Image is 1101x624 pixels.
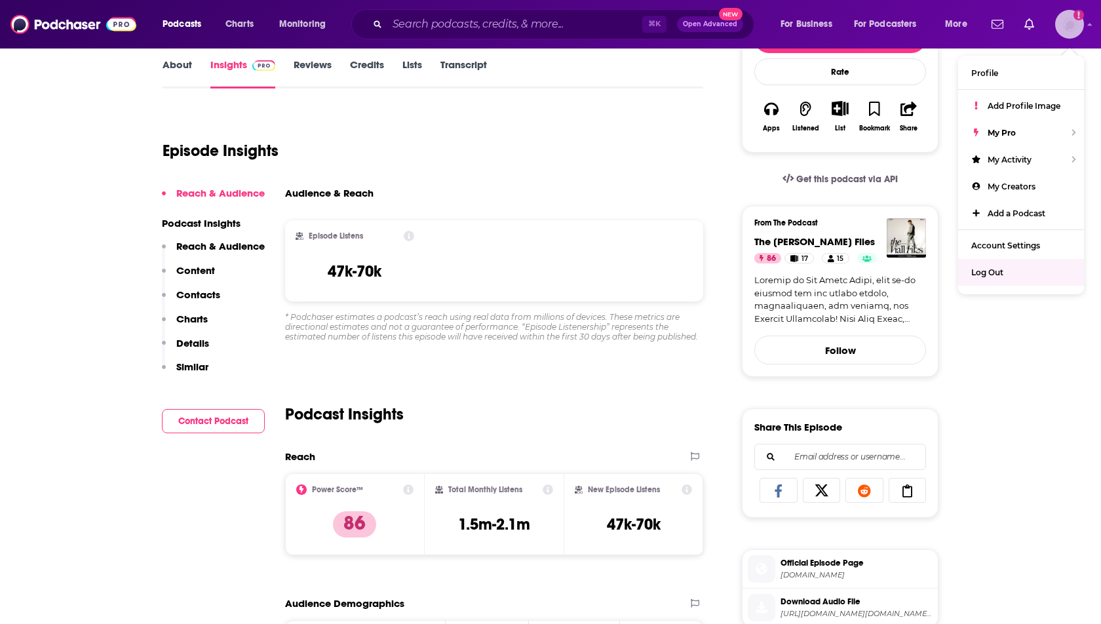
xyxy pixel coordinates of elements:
[163,58,192,88] a: About
[309,231,363,241] h2: Episode Listens
[294,58,332,88] a: Reviews
[803,478,841,503] a: Share on X/Twitter
[162,264,215,288] button: Content
[754,274,926,325] a: Loremip do Sit Ametc Adipi, elit se-do eiusmod tem inc utlabo etdolo, magnaaliquaen, adm veniamq,...
[958,92,1084,119] a: Add Profile Image
[270,14,343,35] button: open menu
[754,336,926,364] button: Follow
[958,60,1084,87] a: Profile
[767,252,776,265] span: 86
[162,217,265,229] p: Podcast Insights
[796,174,898,185] span: Get this podcast via API
[607,515,661,534] h3: 47k-70k
[719,8,743,20] span: New
[748,594,933,621] a: Download Audio File[URL][DOMAIN_NAME][DOMAIN_NAME][DOMAIN_NAME][DOMAIN_NAME][DOMAIN_NAME][DOMAIN_...
[176,240,265,252] p: Reach & Audience
[163,141,279,161] h1: Episode Insights
[162,240,265,264] button: Reach & Audience
[162,313,208,337] button: Charts
[588,485,660,494] h2: New Episode Listens
[279,15,326,33] span: Monitoring
[210,58,275,88] a: InsightsPodchaser Pro
[285,450,315,463] h2: Reach
[10,12,136,37] img: Podchaser - Follow, Share and Rate Podcasts
[765,444,915,469] input: Email address or username...
[760,478,798,503] a: Share on Facebook
[859,125,890,132] div: Bookmark
[333,511,376,537] p: 86
[835,124,845,132] div: List
[823,92,857,140] div: Show More ButtonList
[285,597,404,610] h2: Audience Demographics
[448,485,522,494] h2: Total Monthly Listens
[683,21,737,28] span: Open Advanced
[837,252,843,265] span: 15
[1055,10,1084,39] span: Logged in as heidi.egloff
[889,478,927,503] a: Copy Link
[986,13,1009,35] a: Show notifications dropdown
[285,187,374,199] h3: Audience & Reach
[763,125,780,132] div: Apps
[285,312,703,341] div: * Podchaser estimates a podcast’s reach using real data from millions of devices. These metrics a...
[781,15,832,33] span: For Business
[958,173,1084,200] a: My Creators
[857,92,891,140] button: Bookmark
[328,262,381,281] h3: 47k-70k
[364,9,767,39] div: Search podcasts, credits, & more...
[162,409,265,433] button: Contact Podcast
[285,404,404,424] h2: Podcast Insights
[781,570,933,580] span: sites.libsyn.com
[176,187,265,199] p: Reach & Audience
[1055,10,1084,39] img: User Profile
[252,60,275,71] img: Podchaser Pro
[988,155,1032,165] span: My Activity
[642,16,666,33] span: ⌘ K
[754,218,916,227] h3: From The Podcast
[802,252,808,265] span: 17
[754,253,781,263] a: 86
[971,68,998,78] span: Profile
[854,15,917,33] span: For Podcasters
[958,200,1084,227] a: Add a Podcast
[458,515,530,534] h3: 1.5m-2.1m
[754,92,788,140] button: Apps
[217,14,261,35] a: Charts
[402,58,422,88] a: Lists
[892,92,926,140] button: Share
[176,337,209,349] p: Details
[312,485,363,494] h2: Power Score™
[772,163,908,195] a: Get this podcast via API
[754,235,875,248] a: The Viall Files
[748,555,933,583] a: Official Episode Page[DOMAIN_NAME]
[936,14,984,35] button: open menu
[754,235,875,248] span: The [PERSON_NAME] Files
[988,128,1016,138] span: My Pro
[754,444,926,470] div: Search followers
[1019,13,1039,35] a: Show notifications dropdown
[771,14,849,35] button: open menu
[971,241,1040,250] span: Account Settings
[225,15,254,33] span: Charts
[162,288,220,313] button: Contacts
[971,267,1003,277] span: Log Out
[677,16,743,32] button: Open AdvancedNew
[162,187,265,211] button: Reach & Audience
[1073,10,1084,20] svg: Add a profile image
[162,361,208,385] button: Similar
[781,557,933,569] span: Official Episode Page
[887,218,926,258] img: The Viall Files
[387,14,642,35] input: Search podcasts, credits, & more...
[945,15,967,33] span: More
[153,14,218,35] button: open menu
[176,288,220,301] p: Contacts
[958,56,1084,294] ul: Show profile menu
[988,101,1060,111] span: Add Profile Image
[845,478,883,503] a: Share on Reddit
[754,421,842,433] h3: Share This Episode
[176,361,208,373] p: Similar
[822,253,849,263] a: 15
[900,125,917,132] div: Share
[792,125,819,132] div: Listened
